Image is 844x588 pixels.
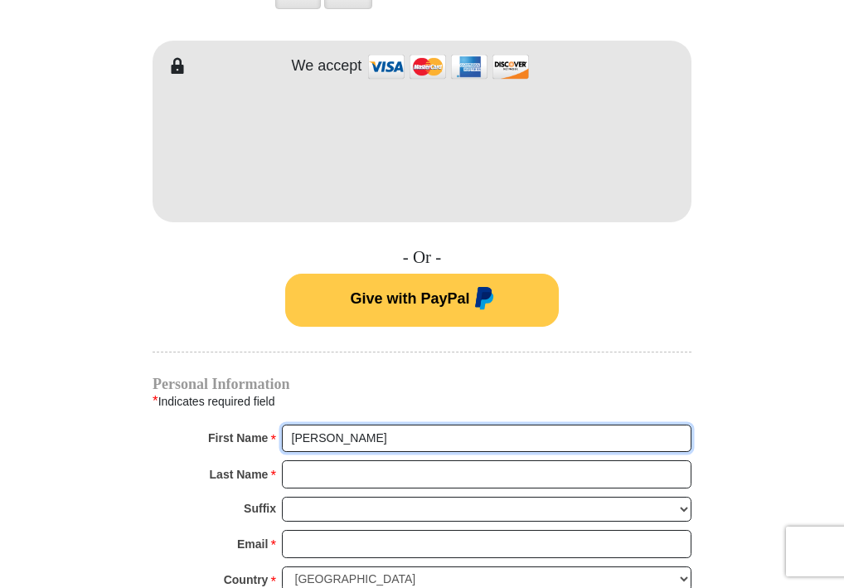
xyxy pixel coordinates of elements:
[350,290,469,307] span: Give with PayPal
[244,497,276,520] strong: Suffix
[208,426,268,450] strong: First Name
[366,49,531,85] img: credit cards accepted
[285,274,559,327] button: Give with PayPal
[153,391,691,412] div: Indicates required field
[470,287,494,313] img: paypal
[153,247,691,268] h4: - Or -
[237,532,268,556] strong: Email
[210,463,269,486] strong: Last Name
[153,377,691,391] h4: Personal Information
[292,57,362,75] h4: We accept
